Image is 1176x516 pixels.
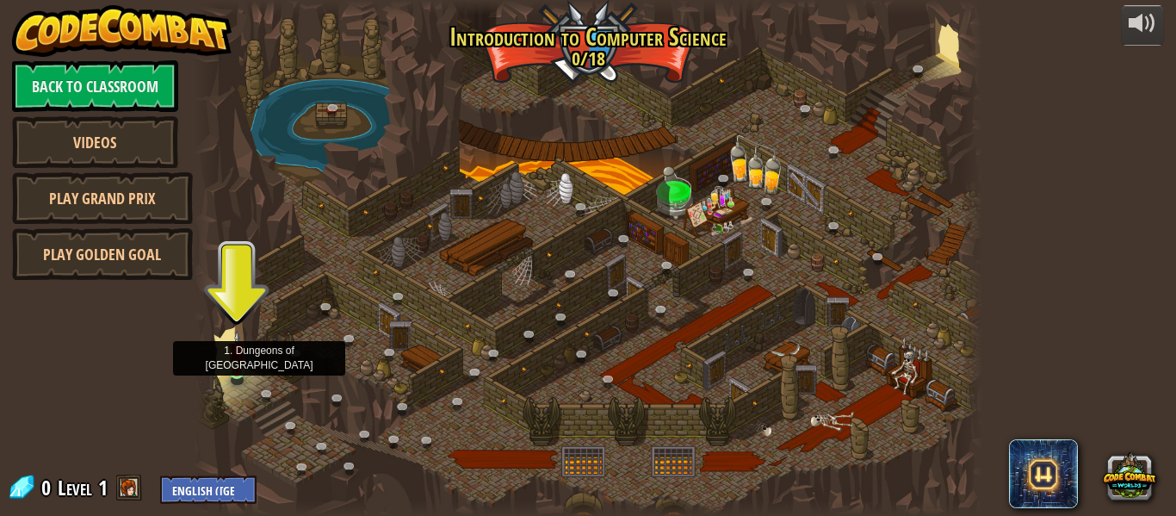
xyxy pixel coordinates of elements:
[228,331,246,372] img: level-banner-unstarted.png
[12,228,193,280] a: Play Golden Goal
[98,474,108,501] span: 1
[12,5,232,57] img: CodeCombat - Learn how to code by playing a game
[1121,5,1164,46] button: Adjust volume
[12,60,178,112] a: Back to Classroom
[58,474,92,502] span: Level
[12,172,193,224] a: Play Grand Prix
[12,116,178,168] a: Videos
[41,474,56,501] span: 0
